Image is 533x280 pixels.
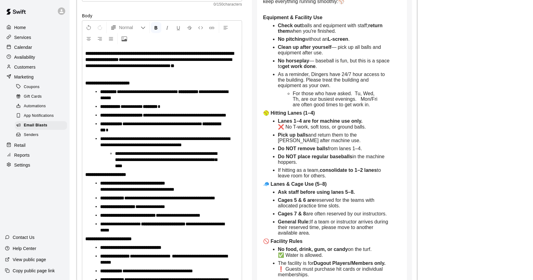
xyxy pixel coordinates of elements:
[278,219,390,235] span: If a team or instructor arrives during their reserved time, please move to another available area.
[5,33,65,42] a: Services
[24,103,46,109] span: Automations
[13,268,55,274] p: Copy public page link
[278,266,384,277] span: ❗ Guests must purchase hit cards or individual memberships.
[282,64,315,69] strong: get work done
[13,234,35,240] p: Contact Us
[14,24,26,31] p: Home
[5,62,65,72] a: Customers
[278,118,363,124] strong: Lanes 1–4 are for machine use only.
[278,154,352,159] strong: Do NOT place regular baseballs
[302,23,368,28] span: balls and equipment with staff;
[278,197,376,208] span: with allocated practice time slots.
[5,53,65,62] a: Availability
[195,22,206,33] button: Insert Code
[106,33,116,44] button: Justify Align
[95,33,105,44] button: Right Align
[306,211,387,216] span: are often reserved by our instructors.
[24,84,40,90] span: Coupons
[15,112,67,120] div: App Notifications
[278,72,386,88] span: As a reminder, Dingers have 24/7 hour access to the building. Please treat the building and equip...
[15,92,67,101] div: Gift Cards
[184,22,195,33] button: Format Strikethrough
[314,261,386,266] strong: Dugout Players/Members only.
[263,15,322,20] strong: Equipment & Facility Use
[278,189,355,195] strong: Ask staff before using lanes 5–8.
[278,45,382,55] span: — pick up all balls and equipment after use.
[82,2,242,8] span: 0 / 150 characters
[5,141,65,150] a: Retail
[278,219,310,224] strong: General Rule:
[95,22,105,33] button: Redo
[5,151,65,160] a: Reports
[15,82,70,92] a: Coupons
[278,261,314,266] span: The facility is for
[278,58,309,63] strong: No horseplay
[278,146,328,151] strong: Do NOT remove balls
[24,122,47,129] span: Email Blasts
[328,146,362,151] span: from lanes 1–4.
[278,168,320,173] span: If hitting as a team,
[293,91,379,107] span: For those who have asked. Tu, Wed, Th, are our busiest evenings. Mon/Fri are often good times to ...
[119,24,141,31] span: Normal
[278,23,384,34] strong: return them
[15,102,70,111] a: Automations
[263,239,303,244] strong: 🚫 Facility Rules
[263,181,327,187] strong: 🧢 Lanes & Cage Use (5–8)
[290,28,336,34] span: when you're finished.
[14,142,26,148] p: Retail
[5,43,65,52] a: Calendar
[315,197,364,203] span: reserved for the teams
[5,160,65,170] a: Settings
[13,245,36,252] p: Help Center
[328,36,348,42] strong: L-screen
[278,132,361,143] span: and return them to the [PERSON_NAME] after machine use.
[278,247,348,252] strong: No food, drink, gum, or candy
[278,58,391,69] span: — baseball is fun, but this is a space to
[173,22,184,33] button: Format Underline
[13,257,46,263] p: View public page
[15,92,70,101] a: Gift Cards
[119,33,130,44] button: Upload Image
[263,110,315,116] strong: 🥎 Hitting Lanes (1–4)
[15,111,70,121] a: App Notifications
[278,45,331,50] strong: Clean up after yourself
[207,22,217,33] button: Insert Link
[14,74,34,80] p: Marketing
[15,102,67,111] div: Automations
[14,64,36,70] p: Customers
[24,113,54,119] span: App Notifications
[278,168,382,178] span: to leave room for others.
[278,252,323,258] span: ✅ Water is allowed.
[316,64,317,69] span: .
[162,22,173,33] button: Format Italics
[15,83,67,91] div: Coupons
[14,152,30,158] p: Reports
[278,154,386,165] span: in the machine hoppers.
[15,121,67,130] div: Email Blasts
[14,162,30,168] p: Settings
[14,44,32,50] p: Calendar
[5,23,65,32] a: Home
[24,94,42,100] span: Gift Cards
[348,247,372,252] span: on the turf.
[305,36,328,42] span: without an
[348,36,350,42] span: .
[15,121,70,130] a: Email Blasts
[24,132,39,138] span: Senders
[320,168,377,173] strong: consolidate to 1–2 lanes
[5,72,65,82] a: Marketing
[15,130,70,140] a: Senders
[82,13,242,19] label: Body
[83,33,94,44] button: Center Align
[151,22,161,33] button: Format Bold
[278,23,302,28] strong: Check out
